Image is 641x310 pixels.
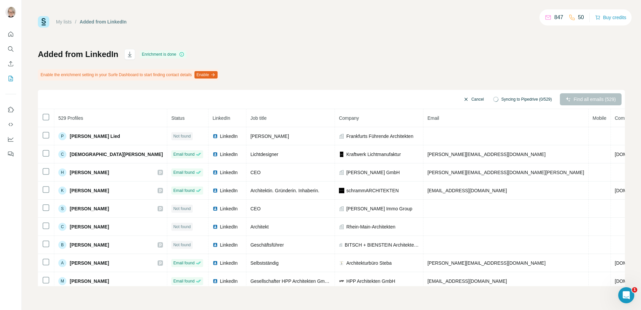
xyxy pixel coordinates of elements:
[5,58,16,70] button: Enrich CSV
[56,19,72,24] a: My lists
[173,224,191,230] span: Not found
[220,223,238,230] span: LinkedIn
[250,224,269,229] span: Architekt
[173,242,191,248] span: Not found
[250,206,260,211] span: CEO
[346,260,392,266] span: Architekturbüro Steba
[5,28,16,40] button: Quick start
[75,18,76,25] li: /
[339,278,344,284] img: company-logo
[220,151,238,158] span: LinkedIn
[220,260,238,266] span: LinkedIn
[70,133,120,140] span: [PERSON_NAME] Lied
[38,16,49,28] img: Surfe Logo
[618,287,634,303] iframe: Intercom live chat
[250,188,319,193] span: Architektin. Gründerin. Inhaberin.
[140,50,186,58] div: Enrichment is done
[38,69,219,81] div: Enable the enrichment setting in your Surfe Dashboard to start finding contact details
[5,7,16,17] img: Avatar
[554,13,563,21] p: 847
[427,278,507,284] span: [EMAIL_ADDRESS][DOMAIN_NAME]
[250,152,278,157] span: Lichtdesigner
[58,241,66,249] div: B
[339,188,344,193] img: company-logo
[213,170,218,175] img: LinkedIn logo
[346,151,401,158] span: Kraftwerk Lichtmanufaktur
[213,242,218,248] img: LinkedIn logo
[578,13,584,21] p: 50
[5,72,16,85] button: My lists
[5,148,16,160] button: Feedback
[58,132,66,140] div: P
[250,242,284,248] span: Geschäftsführer
[171,115,185,121] span: Status
[70,260,109,266] span: [PERSON_NAME]
[632,287,637,293] span: 1
[58,187,66,195] div: K
[213,115,230,121] span: LinkedIn
[58,115,83,121] span: 529 Profiles
[58,277,66,285] div: M
[5,104,16,116] button: Use Surfe on LinkedIn
[80,18,127,25] div: Added from LinkedIn
[250,260,279,266] span: Selbstständig
[593,115,606,121] span: Mobile
[595,13,626,22] button: Buy credits
[427,152,545,157] span: [PERSON_NAME][EMAIL_ADDRESS][DOMAIN_NAME]
[173,188,194,194] span: Email found
[213,152,218,157] img: LinkedIn logo
[220,133,238,140] span: LinkedIn
[173,133,191,139] span: Not found
[220,169,238,176] span: LinkedIn
[58,259,66,267] div: A
[250,115,267,121] span: Job title
[70,169,109,176] span: [PERSON_NAME]
[70,151,163,158] span: [DEMOGRAPHIC_DATA][PERSON_NAME]
[346,169,400,176] span: [PERSON_NAME] GmbH
[250,170,260,175] span: CEO
[427,115,439,121] span: Email
[38,49,118,60] h1: Added from LinkedIn
[213,224,218,229] img: LinkedIn logo
[173,260,194,266] span: Email found
[220,205,238,212] span: LinkedIn
[5,43,16,55] button: Search
[70,205,109,212] span: [PERSON_NAME]
[346,187,399,194] span: schrammARCHITEKTEN
[173,206,191,212] span: Not found
[70,278,109,285] span: [PERSON_NAME]
[427,170,584,175] span: [PERSON_NAME][EMAIL_ADDRESS][DOMAIN_NAME][PERSON_NAME]
[346,205,412,212] span: [PERSON_NAME] Immo Group
[58,223,66,231] div: C
[58,205,66,213] div: S
[213,260,218,266] img: LinkedIn logo
[173,169,194,175] span: Email found
[345,242,419,248] span: BITSCH + BIENSTEIN Architekten BDA PartGmbB
[220,278,238,285] span: LinkedIn
[339,260,344,266] img: company-logo
[339,115,359,121] span: Company
[5,118,16,131] button: Use Surfe API
[58,168,66,176] div: H
[339,152,344,157] img: company-logo
[250,278,331,284] span: Gesellschafter HPP Architekten GmbH
[194,71,218,79] button: Enable
[220,187,238,194] span: LinkedIn
[213,188,218,193] img: LinkedIn logo
[213,134,218,139] img: LinkedIn logo
[70,187,109,194] span: [PERSON_NAME]
[501,96,552,102] span: Syncing to Pipedrive (0/529)
[70,223,109,230] span: [PERSON_NAME]
[346,223,395,230] span: Rhein-Main-Architekten
[213,278,218,284] img: LinkedIn logo
[346,133,413,140] span: Frankfurts Führende Architekten
[173,151,194,157] span: Email found
[220,242,238,248] span: LinkedIn
[58,150,66,158] div: C
[427,188,507,193] span: [EMAIL_ADDRESS][DOMAIN_NAME]
[70,242,109,248] span: [PERSON_NAME]
[213,206,218,211] img: LinkedIn logo
[427,260,545,266] span: [PERSON_NAME][EMAIL_ADDRESS][DOMAIN_NAME]
[173,278,194,284] span: Email found
[250,134,289,139] span: [PERSON_NAME]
